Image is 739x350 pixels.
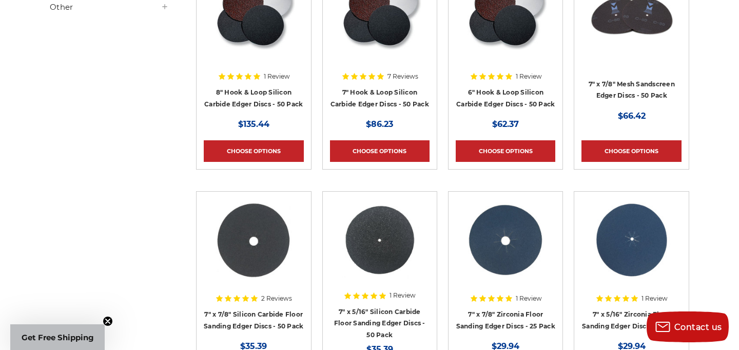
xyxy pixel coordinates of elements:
img: 7" x 5/16" Silicon Carbide Floor Sanding Edger Disc Coarse [339,199,421,281]
a: 7" Hook & Loop Silicon Carbide Edger Discs - 50 Pack [330,88,429,108]
button: Close teaser [103,316,113,326]
img: Mercer 7" x 7/8" Hole Zirconia Floor Sanding Cloth Edger Disc [464,199,547,281]
span: Contact us [674,322,722,332]
span: $86.23 [366,119,393,129]
span: 2 Reviews [261,296,292,302]
a: 7" x 5/16" Zirconia Floor Sanding Edger Discs - 25 Pack [582,310,681,330]
a: Mercer 7" x 5/16" Hole Zirconia Floor Sanding Cloth Edger Disc [581,199,681,299]
span: $62.37 [492,119,519,129]
a: 7" x 7/8" Mesh Sandscreen Edger Discs - 50 Pack [589,80,675,100]
a: 6" Hook & Loop Silicon Carbide Edger Discs - 50 Pack [456,88,555,108]
a: 7" x 7/8" Zirconia Floor Sanding Edger Discs - 25 Pack [456,310,555,330]
span: 1 Review [264,73,290,80]
span: $66.42 [618,111,646,121]
span: 1 Review [516,296,542,302]
a: Mercer 7" x 7/8" Hole Zirconia Floor Sanding Cloth Edger Disc [456,199,555,299]
a: Choose Options [456,140,555,162]
img: 7" x 7/8" Silicon Carbide Floor Sanding Edger Disc [212,199,295,281]
span: Get Free Shipping [22,333,94,342]
a: 7" x 7/8" Silicon Carbide Floor Sanding Edger Discs - 50 Pack [204,310,303,330]
img: Mercer 7" x 5/16" Hole Zirconia Floor Sanding Cloth Edger Disc [591,199,673,281]
a: Choose Options [204,140,303,162]
a: 7" x 7/8" Silicon Carbide Floor Sanding Edger Disc [204,199,303,299]
span: 1 Review [641,296,668,302]
span: 7 Reviews [387,73,418,80]
span: 1 Review [516,73,542,80]
button: Contact us [647,311,729,342]
a: 7" x 5/16" Silicon Carbide Floor Sanding Edger Discs - 50 Pack [334,308,425,339]
a: 7" x 5/16" Silicon Carbide Floor Sanding Edger Disc Coarse [330,199,430,299]
a: Choose Options [330,140,430,162]
div: Get Free ShippingClose teaser [10,324,105,350]
a: Choose Options [581,140,681,162]
h5: Other [50,1,169,13]
a: 8" Hook & Loop Silicon Carbide Edger Discs - 50 Pack [204,88,303,108]
span: $135.44 [238,119,269,129]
